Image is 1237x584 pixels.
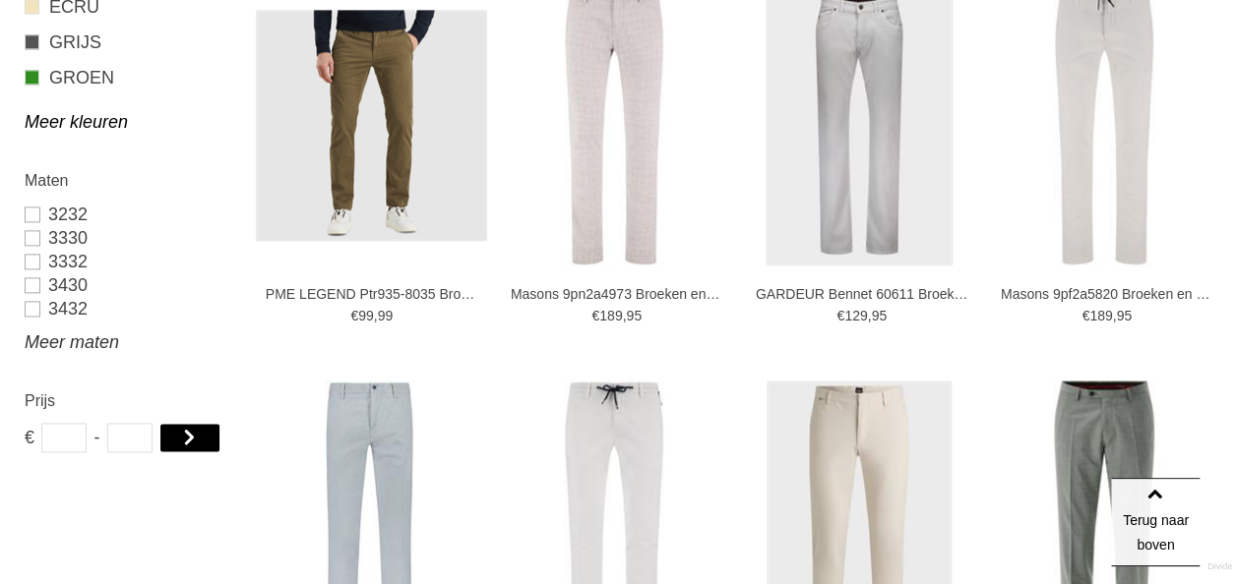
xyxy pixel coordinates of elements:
span: € [1082,308,1089,323]
a: Meer maten [25,330,232,354]
a: 3330 [25,226,232,250]
a: 3430 [25,273,232,297]
img: PME LEGEND Ptr935-8035 Broeken en Pantalons [256,10,487,241]
a: Masons 9pn2a4973 Broeken en Pantalons [511,285,723,303]
span: , [1113,308,1117,323]
a: Terug naar boven [1111,478,1200,566]
span: 129 [844,308,867,323]
span: € [591,308,599,323]
a: GROEN [25,65,232,90]
span: , [868,308,872,323]
span: , [374,308,378,323]
span: 95 [1116,308,1132,323]
span: 95 [871,308,887,323]
a: GARDEUR Bennet 60611 Broeken en Pantalons [756,285,968,303]
span: 99 [378,308,394,323]
span: , [623,308,627,323]
h2: Maten [25,168,232,193]
a: Meer kleuren [25,110,232,134]
span: - [93,423,99,452]
span: 99 [358,308,374,323]
span: 95 [626,308,642,323]
span: € [25,423,34,452]
span: 189 [599,308,622,323]
span: € [350,308,358,323]
a: 3232 [25,203,232,226]
a: 3432 [25,297,232,321]
a: Masons 9pf2a5820 Broeken en Pantalons [1001,285,1213,303]
span: € [836,308,844,323]
span: 189 [1089,308,1112,323]
a: 3332 [25,250,232,273]
a: PME LEGEND Ptr935-8035 Broeken en Pantalons [266,285,478,303]
h2: Prijs [25,388,232,413]
a: GRIJS [25,29,232,55]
